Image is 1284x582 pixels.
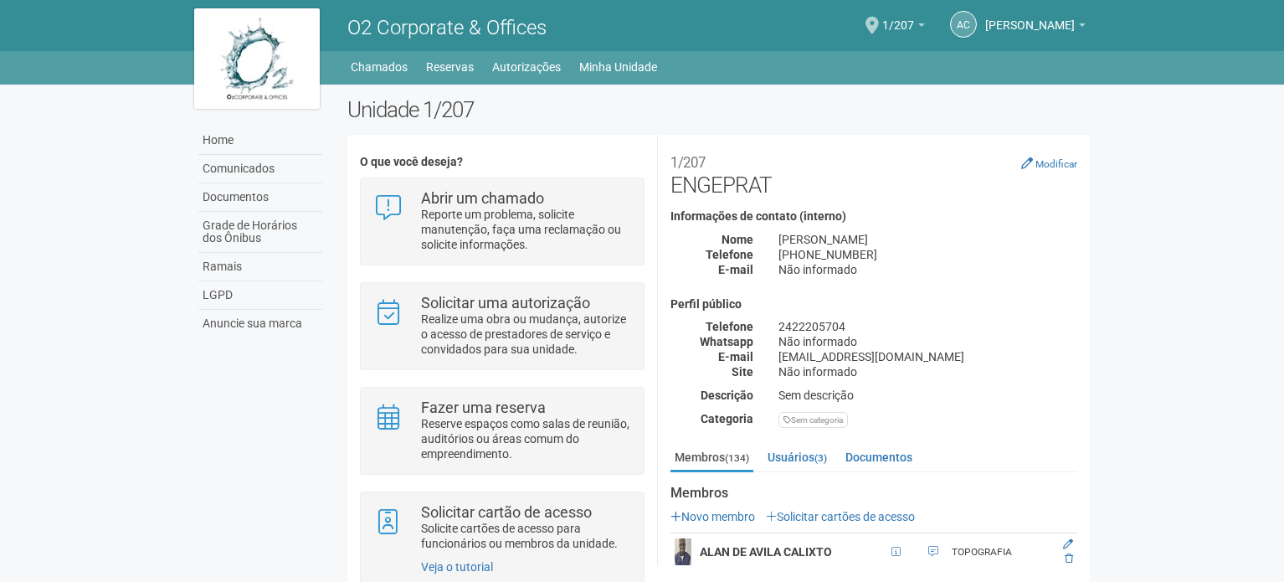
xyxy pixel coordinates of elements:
[198,253,322,281] a: Ramais
[700,545,832,559] strong: ALAN DE AVILA CALIXTO
[814,452,827,464] small: (3)
[373,296,630,357] a: Solicitar uma autorização Realize uma obra ou mudança, autorize o acesso de prestadores de serviç...
[198,310,322,337] a: Anuncie sua marca
[194,8,320,109] img: logo.jpg
[670,154,706,171] small: 1/207
[766,319,1090,334] div: 2422205704
[1021,157,1077,170] a: Modificar
[198,183,322,212] a: Documentos
[360,156,644,168] h4: O que você deseja?
[701,412,753,425] strong: Categoria
[373,505,630,551] a: Solicitar cartão de acesso Solicite cartões de acesso para funcionários ou membros da unidade.
[373,191,630,252] a: Abrir um chamado Reporte um problema, solicite manutenção, faça uma reclamação ou solicite inform...
[700,335,753,348] strong: Whatsapp
[670,210,1077,223] h4: Informações de contato (interno)
[670,510,755,523] a: Novo membro
[722,233,753,246] strong: Nome
[347,16,547,39] span: O2 Corporate & Offices
[1035,158,1077,170] small: Modificar
[1065,553,1073,564] a: Excluir membro
[841,445,917,470] a: Documentos
[718,350,753,363] strong: E-mail
[766,364,1090,379] div: Não informado
[675,538,691,565] img: user.png
[766,262,1090,277] div: Não informado
[421,312,631,357] p: Realize uma obra ou mudança, autorize o acesso de prestadores de serviço e convidados para sua un...
[763,445,831,470] a: Usuários(3)
[421,294,590,312] strong: Solicitar uma autorização
[198,155,322,183] a: Comunicados
[421,503,592,521] strong: Solicitar cartão de acesso
[421,521,631,551] p: Solicite cartões de acesso para funcionários ou membros da unidade.
[347,97,1090,122] h2: Unidade 1/207
[1063,538,1073,550] a: Editar membro
[670,445,753,472] a: Membros(134)
[985,21,1086,34] a: [PERSON_NAME]
[985,3,1075,32] span: Andréa Cunha
[718,263,753,276] strong: E-mail
[421,560,493,574] a: Veja o tutorial
[950,11,977,38] a: AC
[198,281,322,310] a: LGPD
[426,55,474,79] a: Reservas
[766,334,1090,349] div: Não informado
[701,389,753,402] strong: Descrição
[766,349,1090,364] div: [EMAIL_ADDRESS][DOMAIN_NAME]
[670,147,1077,198] h2: ENGEPRAT
[732,365,753,379] strong: Site
[952,545,1055,559] div: TOPOGRAFIA
[373,400,630,461] a: Fazer uma reserva Reserve espaços como salas de reunião, auditórios ou áreas comum do empreendime...
[725,452,749,464] small: (134)
[198,212,322,253] a: Grade de Horários dos Ônibus
[492,55,561,79] a: Autorizações
[421,399,546,416] strong: Fazer uma reserva
[766,510,915,523] a: Solicitar cartões de acesso
[778,412,848,428] div: Sem categoria
[421,416,631,461] p: Reserve espaços como salas de reunião, auditórios ou áreas comum do empreendimento.
[198,126,322,155] a: Home
[882,3,914,32] span: 1/207
[706,248,753,261] strong: Telefone
[766,247,1090,262] div: [PHONE_NUMBER]
[579,55,657,79] a: Minha Unidade
[706,320,753,333] strong: Telefone
[421,189,544,207] strong: Abrir um chamado
[766,232,1090,247] div: [PERSON_NAME]
[670,298,1077,311] h4: Perfil público
[766,388,1090,403] div: Sem descrição
[882,21,925,34] a: 1/207
[351,55,408,79] a: Chamados
[670,486,1077,501] strong: Membros
[421,207,631,252] p: Reporte um problema, solicite manutenção, faça uma reclamação ou solicite informações.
